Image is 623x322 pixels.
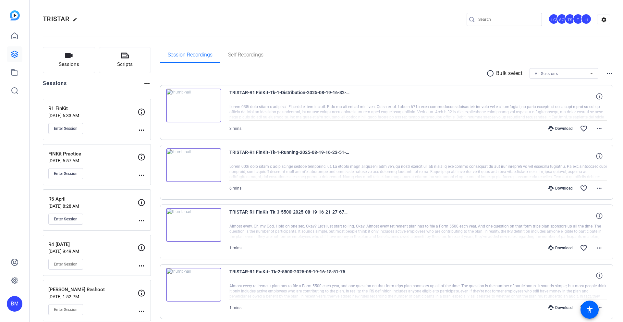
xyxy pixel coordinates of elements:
span: 3 mins [229,126,241,131]
span: Enter Session [54,217,78,222]
h2: Sessions [43,80,67,92]
button: Enter Session [48,214,83,225]
p: [DATE] 8:28 AM [48,204,138,209]
div: BM [7,296,22,312]
span: Self Recordings [228,52,263,57]
p: [PERSON_NAME] Reshoot [48,286,138,293]
img: thumb-nail [166,148,221,182]
mat-icon: more_horiz [138,126,145,134]
mat-icon: more_horiz [595,125,603,132]
p: [DATE] 6:33 AM [48,113,138,118]
div: LG [548,14,559,24]
mat-icon: more_horiz [595,244,603,252]
mat-icon: favorite_border [580,304,588,312]
p: R5 April [48,195,138,203]
ngx-avatar: Sharon Gottula [556,14,568,25]
mat-icon: settings [597,15,610,25]
mat-icon: more_horiz [605,69,613,77]
mat-icon: favorite_border [580,184,588,192]
span: Session Recordings [168,52,213,57]
ngx-avatar: Laura Garfield [548,14,560,25]
img: thumb-nail [166,208,221,242]
mat-icon: more_horiz [138,171,145,179]
div: Download [545,126,576,131]
button: Scripts [99,47,151,73]
mat-icon: edit [73,17,80,25]
p: Bulk select [496,69,523,77]
mat-icon: more_horiz [138,307,145,315]
span: Sessions [59,61,79,68]
div: Download [545,245,576,251]
button: Enter Session [48,123,83,134]
div: Download [545,186,576,191]
input: Search [478,16,537,23]
ngx-avatar: Taylor [573,14,584,25]
mat-icon: more_horiz [143,80,151,87]
p: [DATE] 6:57 AM [48,158,138,163]
button: Enter Session [48,304,83,315]
button: Enter Session [48,259,83,270]
mat-icon: radio_button_unchecked [486,69,496,77]
span: 1 mins [229,246,241,250]
p: [DATE] 1:52 PM [48,294,138,299]
span: TRISTAR-R1 FinKit-Tk-3-5500-2025-08-19-16-21-27-676-0 [229,208,349,224]
span: 1 mins [229,305,241,310]
p: R1 FinKit [48,105,138,112]
div: +1 [581,14,592,24]
img: thumb-nail [166,268,221,302]
button: Enter Session [48,168,83,179]
span: Enter Session [54,262,78,267]
mat-icon: favorite_border [580,244,588,252]
mat-icon: accessibility [586,306,593,314]
div: SG [556,14,567,24]
span: Scripts [117,61,133,68]
img: blue-gradient.svg [10,10,20,20]
p: R4 [DATE] [48,241,138,248]
span: TRISTAR-R1 FinKit- Tk-2-5500-2025-08-19-16-18-51-752-0 [229,268,349,283]
div: T [573,14,583,24]
button: Sessions [43,47,95,73]
span: Enter Session [54,307,78,312]
mat-icon: more_horiz [595,184,603,192]
span: 6 mins [229,186,241,191]
ngx-avatar: Tracy Shaw [565,14,576,25]
span: TRISTAR-R1 FinKit-Tk-1-Running-2025-08-19-16-23-51-863-0 [229,148,349,164]
p: [DATE] 9:49 AM [48,249,138,254]
span: Enter Session [54,171,78,176]
img: thumb-nail [166,89,221,122]
mat-icon: favorite_border [580,125,588,132]
div: Download [545,305,576,310]
mat-icon: more_horiz [138,217,145,225]
span: All Sessions [535,71,558,76]
span: TRISTAR-R1 FinKit-Tk-1-Distribution-2025-08-19-16-32-26-821-0 [229,89,349,104]
p: FINKit Practice [48,150,138,158]
span: Enter Session [54,126,78,131]
div: TS [565,14,575,24]
mat-icon: more_horiz [595,304,603,312]
span: TRISTAR [43,15,69,23]
mat-icon: more_horiz [138,262,145,270]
